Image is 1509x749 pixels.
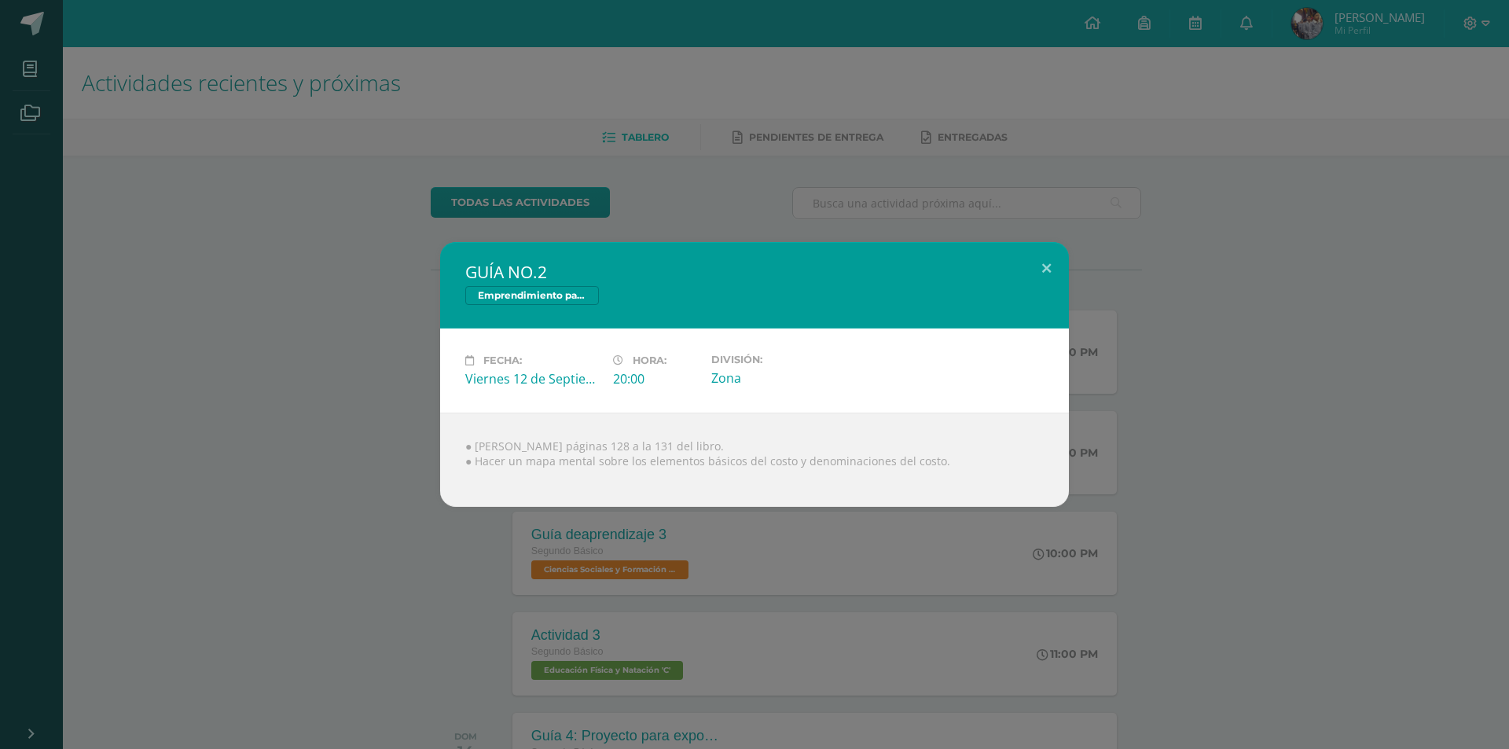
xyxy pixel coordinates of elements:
[633,354,666,366] span: Hora:
[440,413,1069,507] div: ● [PERSON_NAME] páginas 128 a la 131 del libro. ● Hacer un mapa mental sobre los elementos básico...
[465,286,599,305] span: Emprendimiento para la Productividad
[483,354,522,366] span: Fecha:
[465,370,600,387] div: Viernes 12 de Septiembre
[613,370,699,387] div: 20:00
[465,261,1044,283] h2: GUÍA NO.2
[711,354,846,365] label: División:
[711,369,846,387] div: Zona
[1024,242,1069,296] button: Close (Esc)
